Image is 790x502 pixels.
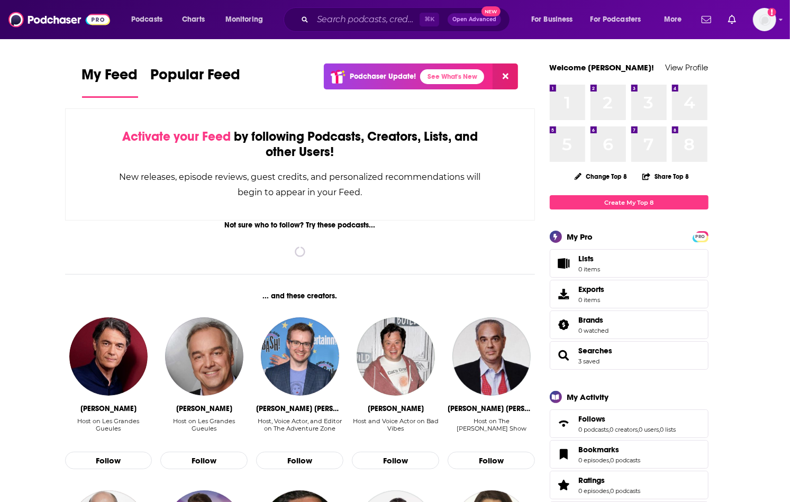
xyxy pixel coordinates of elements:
a: Follows [579,414,676,424]
a: 0 watched [579,327,609,334]
a: Popular Feed [151,66,241,98]
div: Host, Voice Actor, and Editor on The Adventure Zone [256,417,343,440]
div: Alain Marschall [80,404,137,413]
a: 0 users [639,426,659,433]
span: Activate your Feed [122,129,231,144]
div: Host and Voice Actor on Bad Vibes [352,417,439,440]
a: PRO [694,232,707,240]
span: Bookmarks [579,445,620,454]
a: Searches [553,348,575,363]
span: Follows [550,409,709,438]
span: Brands [579,315,604,325]
span: More [664,12,682,27]
a: Searches [579,346,613,355]
div: Olivier Truchot [176,404,232,413]
span: Lists [579,254,594,263]
div: Host on The John Batchelor Show [448,417,535,440]
span: Follows [579,414,606,424]
input: Search podcasts, credits, & more... [313,11,420,28]
a: Ratings [553,478,575,492]
button: Follow [65,452,152,470]
a: Show notifications dropdown [697,11,715,29]
span: , [659,426,660,433]
div: My Pro [567,232,593,242]
a: Bookmarks [579,445,641,454]
a: 0 podcasts [611,487,641,495]
img: Justin McElroy [357,317,435,396]
div: Host on Les Grandes Gueules [65,417,152,440]
p: Podchaser Update! [350,72,416,81]
div: Search podcasts, credits, & more... [294,7,520,32]
span: 0 items [579,266,601,273]
div: ... and these creators. [65,291,535,300]
button: Follow [352,452,439,470]
div: by following Podcasts, Creators, Lists, and other Users! [119,129,482,160]
a: Ratings [579,476,641,485]
span: Popular Feed [151,66,241,90]
a: Create My Top 8 [550,195,709,209]
a: Welcome [PERSON_NAME]! [550,62,655,72]
span: Searches [550,341,709,370]
span: My Feed [82,66,138,90]
span: Logged in as LaurenOlvera101 [753,8,776,31]
span: Podcasts [131,12,162,27]
button: Follow [448,452,535,470]
span: Ratings [579,476,605,485]
span: Bookmarks [550,440,709,469]
div: Host and Voice Actor on Bad Vibes [352,417,439,432]
button: Follow [160,452,248,470]
a: Brands [579,315,609,325]
button: Change Top 8 [568,170,634,183]
span: Monitoring [225,12,263,27]
a: Show notifications dropdown [724,11,740,29]
a: Follows [553,416,575,431]
span: , [638,426,639,433]
a: Bookmarks [553,447,575,462]
a: 0 episodes [579,487,610,495]
span: New [482,6,501,16]
a: 3 saved [579,358,600,365]
a: 0 episodes [579,457,610,464]
span: Exports [579,285,605,294]
a: My Feed [82,66,138,98]
a: Lists [550,249,709,278]
svg: Add a profile image [768,8,776,16]
div: Not sure who to follow? Try these podcasts... [65,221,535,230]
button: Show profile menu [753,8,776,31]
div: John Calvin Batchelor [448,404,535,413]
img: John Calvin Batchelor [452,317,531,396]
a: Charts [175,11,211,28]
img: User Profile [753,8,776,31]
a: View Profile [666,62,709,72]
button: Follow [256,452,343,470]
span: For Podcasters [591,12,641,27]
span: , [609,426,610,433]
img: Olivier Truchot [165,317,243,396]
span: 0 items [579,296,605,304]
span: Open Advanced [452,17,496,22]
div: Griffin McElroy [256,404,343,413]
a: 0 creators [610,426,638,433]
span: ⌘ K [420,13,439,26]
span: Ratings [550,471,709,499]
span: Charts [182,12,205,27]
button: Open AdvancedNew [448,13,501,26]
button: open menu [218,11,277,28]
a: 0 lists [660,426,676,433]
span: , [610,487,611,495]
img: Podchaser - Follow, Share and Rate Podcasts [8,10,110,30]
img: Alain Marschall [69,317,148,396]
img: Griffin McElroy [261,317,339,396]
div: New releases, episode reviews, guest credits, and personalized recommendations will begin to appe... [119,169,482,200]
div: Host on The [PERSON_NAME] Show [448,417,535,432]
button: Share Top 8 [642,166,689,187]
a: 0 podcasts [611,457,641,464]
